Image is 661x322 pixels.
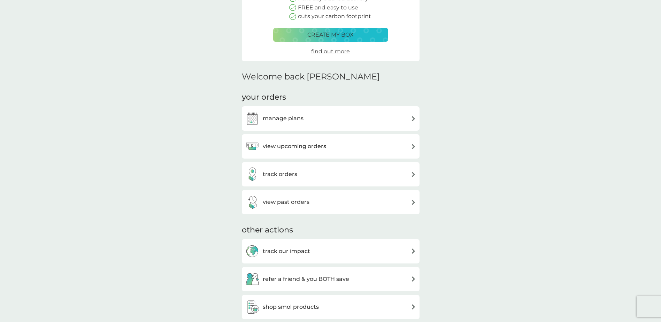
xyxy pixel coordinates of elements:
button: create my box [273,28,388,42]
h3: your orders [242,92,286,103]
p: FREE and easy to use [298,3,358,12]
img: arrow right [411,172,416,177]
h3: manage plans [263,114,303,123]
h3: track our impact [263,247,310,256]
img: arrow right [411,116,416,121]
img: arrow right [411,248,416,254]
a: find out more [311,47,350,56]
h2: Welcome back [PERSON_NAME] [242,72,380,82]
h3: other actions [242,225,293,236]
h3: view upcoming orders [263,142,326,151]
p: cuts your carbon footprint [298,12,371,21]
h3: refer a friend & you BOTH save [263,275,349,284]
img: arrow right [411,144,416,149]
img: arrow right [411,200,416,205]
img: arrow right [411,276,416,282]
h3: track orders [263,170,297,179]
h3: shop smol products [263,302,319,312]
h3: view past orders [263,198,309,207]
img: arrow right [411,304,416,309]
span: find out more [311,48,350,55]
p: create my box [307,30,354,39]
